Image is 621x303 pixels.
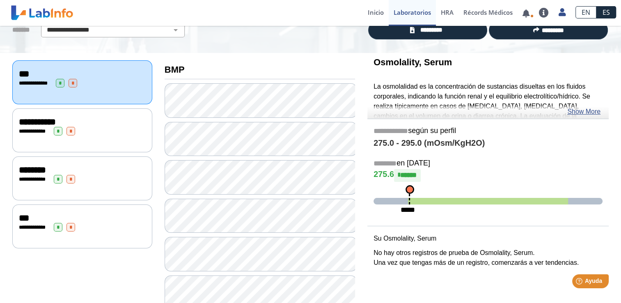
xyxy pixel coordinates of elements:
iframe: Help widget launcher [548,271,612,294]
a: EN [575,6,596,18]
b: BMP [165,64,185,75]
a: Show More [567,107,600,117]
h4: 275.0 - 295.0 (mOsm/KgH2O) [374,138,603,148]
p: La osmolalidad es la concentración de sustancias disueltas en los fluidos corporales, indicando l... [374,82,603,141]
p: Su Osmolality, Serum [374,234,603,243]
p: No hay otros registros de prueba de Osmolality, Serum. Una vez que tengas más de un registro, com... [374,248,603,268]
h4: 275.6 [374,169,603,181]
a: ES [596,6,616,18]
h5: en [DATE] [374,159,603,168]
b: Osmolality, Serum [374,57,452,67]
span: HRA [441,8,454,16]
h5: según su perfil [374,126,603,136]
